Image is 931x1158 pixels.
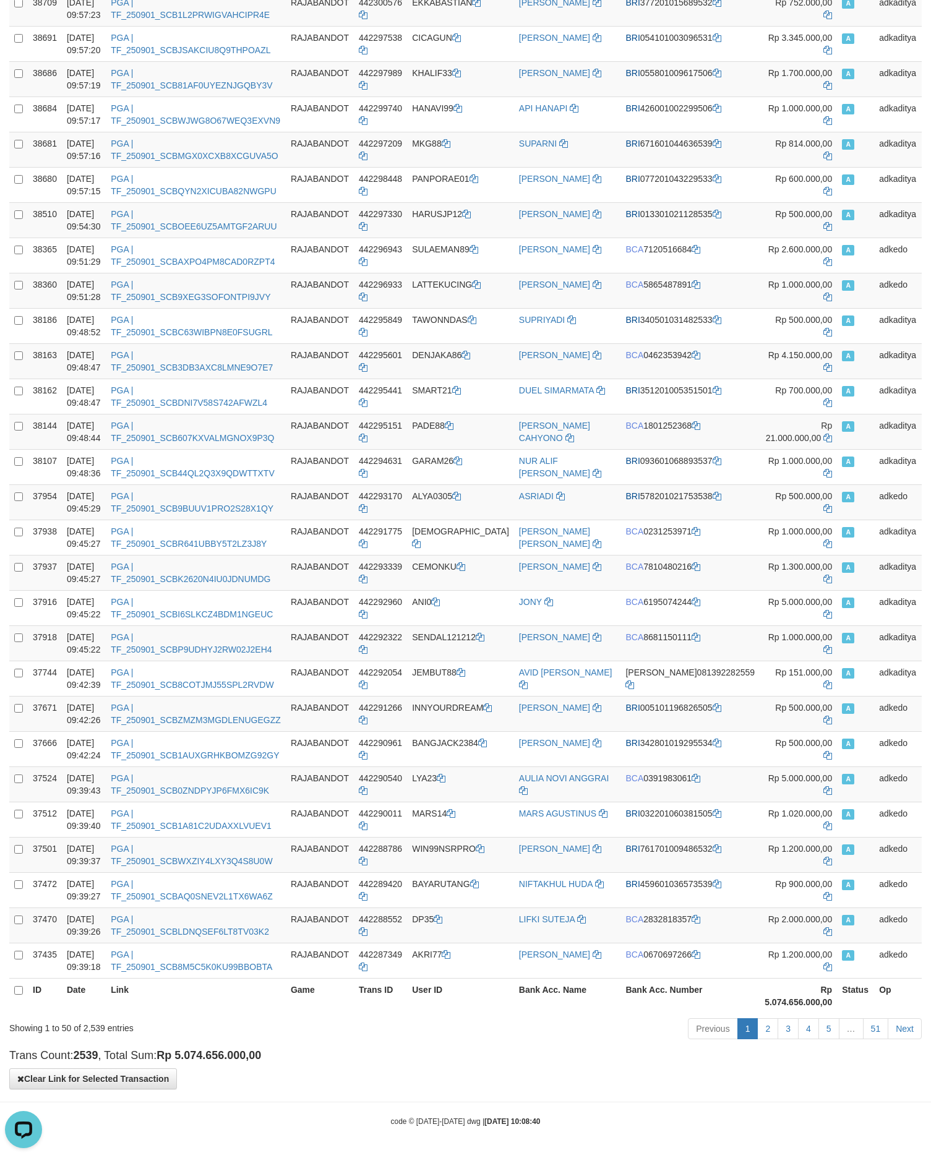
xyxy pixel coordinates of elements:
[620,696,760,731] td: 005101196826505
[625,209,640,219] span: BRI
[874,202,922,238] td: adkaditya
[111,350,273,372] a: PGA | TF_250901_SCB3DB3AXC8LMNE9O7E7
[354,731,407,766] td: 442290961
[286,132,354,167] td: RAJABANDOT
[62,132,106,167] td: [DATE] 09:57:16
[519,491,554,501] a: ASRIADI
[354,555,407,590] td: 442293339
[625,491,640,501] span: BRI
[842,562,854,573] span: Approved - Marked by adkaditya
[874,449,922,484] td: adkaditya
[354,238,407,273] td: 442296943
[407,61,514,96] td: KHALIF33
[519,244,590,254] a: [PERSON_NAME]
[111,491,273,513] a: PGA | TF_250901_SCB9BUUV1PRO2S28X1QY
[354,379,407,414] td: 442295441
[354,484,407,520] td: 442293170
[625,103,640,113] span: BRI
[354,61,407,96] td: 442297989
[407,661,514,696] td: JEMBUT88
[354,590,407,625] td: 442292960
[407,484,514,520] td: ALYA0305
[842,33,854,44] span: Approved - Marked by adkaditya
[519,632,590,642] a: [PERSON_NAME]
[286,202,354,238] td: RAJABANDOT
[768,68,833,78] span: Rp 1.700.000,00
[354,520,407,555] td: 442291775
[620,202,760,238] td: 013301021128535
[874,61,922,96] td: adkaditya
[874,379,922,414] td: adkaditya
[407,343,514,379] td: DENJAKA86
[286,625,354,661] td: RAJABANDOT
[625,703,640,713] span: BRI
[407,590,514,625] td: ANI0
[354,661,407,696] td: 442292054
[62,167,106,202] td: [DATE] 09:57:15
[775,738,832,748] span: Rp 500.000,00
[842,774,854,784] span: Approved - Marked by adkedo
[620,484,760,520] td: 578201021753538
[111,703,281,725] a: PGA | TF_250901_SCBZMZM3MGDLENUGEGZZ
[842,280,854,291] span: Approved - Marked by adkedo
[407,555,514,590] td: CEMONKU
[407,202,514,238] td: HARUSJP12
[286,731,354,766] td: RAJABANDOT
[737,1018,758,1039] a: 1
[407,273,514,308] td: LATTEKUCING
[62,696,106,731] td: [DATE] 09:42:26
[768,280,833,289] span: Rp 1.000.000,00
[28,343,62,379] td: 38163
[354,273,407,308] td: 442296933
[62,379,106,414] td: [DATE] 09:48:47
[519,280,590,289] a: [PERSON_NAME]
[286,802,354,837] td: RAJABANDOT
[842,104,854,114] span: Approved - Marked by adkaditya
[874,696,922,731] td: adkedo
[620,661,760,696] td: 081392282559
[842,492,854,502] span: Approved - Marked by adkedo
[354,696,407,731] td: 442291266
[111,33,270,55] a: PGA | TF_250901_SCBJSAKCIU8Q9THPOAZL
[28,766,62,802] td: 37524
[28,96,62,132] td: 38684
[818,1018,839,1039] a: 5
[111,773,269,796] a: PGA | TF_250901_SCB0ZNDPYJP6FMX6IC9K
[62,238,106,273] td: [DATE] 09:51:29
[757,1018,778,1039] a: 2
[874,731,922,766] td: adkedo
[407,379,514,414] td: SMART21
[842,139,854,150] span: Approved - Marked by adkaditya
[620,555,760,590] td: 7810480216
[775,174,832,184] span: Rp 600.000,00
[620,167,760,202] td: 077201043229533
[625,280,643,289] span: BCA
[62,484,106,520] td: [DATE] 09:45:29
[519,209,590,219] a: [PERSON_NAME]
[28,238,62,273] td: 38365
[519,456,590,478] a: NUR ALIF [PERSON_NAME]
[874,26,922,61] td: adkaditya
[286,96,354,132] td: RAJABANDOT
[62,520,106,555] td: [DATE] 09:45:27
[354,414,407,449] td: 442295151
[874,132,922,167] td: adkaditya
[842,598,854,608] span: Approved - Marked by adkaditya
[625,33,640,43] span: BRI
[625,562,643,572] span: BCA
[286,343,354,379] td: RAJABANDOT
[775,491,832,501] span: Rp 500.000,00
[28,61,62,96] td: 38686
[519,773,609,783] a: AULIA NOVI ANGGRAI
[519,879,593,889] a: NIFTAKHUL HUDA
[768,562,833,572] span: Rp 1.300.000,00
[798,1018,819,1039] a: 4
[407,449,514,484] td: GARAM26
[775,209,832,219] span: Rp 500.000,00
[842,174,854,185] span: Approved - Marked by adkaditya
[9,1068,177,1089] button: Clear Link for Selected Transaction
[62,590,106,625] td: [DATE] 09:45:22
[775,139,832,148] span: Rp 814.000,00
[620,731,760,766] td: 342801019295534
[625,738,640,748] span: BRI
